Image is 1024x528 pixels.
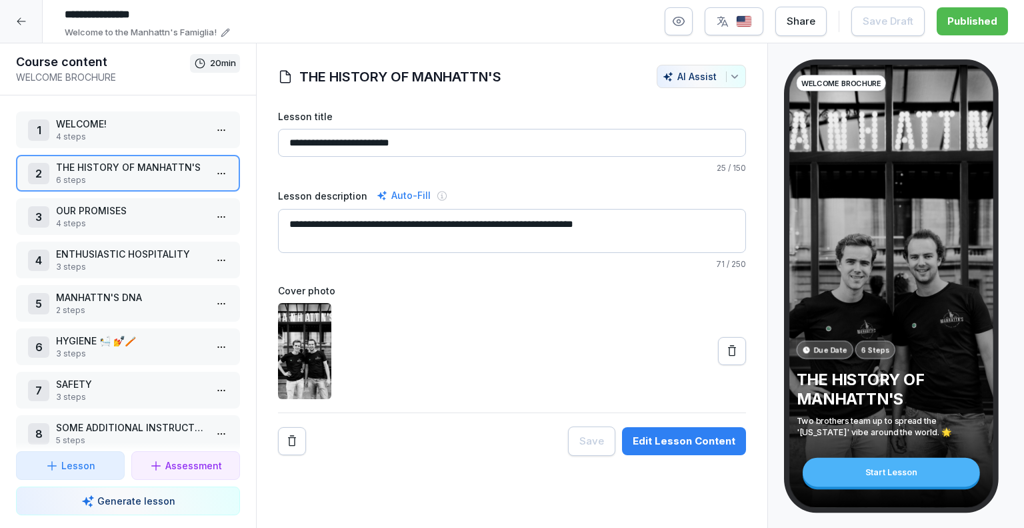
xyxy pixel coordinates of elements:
[16,487,240,515] button: Generate lesson
[16,451,125,480] button: Lesson
[56,218,205,230] p: 4 steps
[56,348,205,360] p: 3 steps
[56,131,205,143] p: 4 steps
[56,435,205,447] p: 5 steps
[657,65,746,88] button: AI Assist
[56,377,205,391] p: SAFETY
[797,415,986,438] p: Two brothers team up to spread the '[US_STATE]' vibe around the world. 🌟
[28,163,49,184] div: 2
[16,328,240,365] div: 6HYGIENE 🛀 💅🪥3 steps
[278,189,367,203] label: Lesson description
[663,71,740,82] div: AI Assist
[797,369,986,409] p: THE HISTORY OF MANHATTN'S
[16,54,190,70] h1: Course content
[97,494,175,508] p: Generate lesson
[863,14,913,29] div: Save Draft
[56,204,205,218] p: OUR PROMISES
[775,7,827,36] button: Share
[937,7,1008,35] button: Published
[56,334,205,348] p: HYGIENE 🛀 💅🪥
[28,250,49,271] div: 4
[861,344,889,355] p: 6 Steps
[16,111,240,148] div: 1WELCOME!4 steps
[568,427,615,456] button: Save
[56,421,205,435] p: SOME ADDITIONAL INSTRUCTIONS
[622,427,746,455] button: Edit Lesson Content
[28,336,49,358] div: 6
[278,303,331,399] img: clsn839tt000t356iw3fmv7fu.jpg
[16,372,240,409] div: 7SAFETY3 steps
[851,7,925,36] button: Save Draft
[16,198,240,235] div: 3OUR PROMISES4 steps
[56,160,205,174] p: THE HISTORY OF MANHATTN'S
[56,290,205,304] p: MANHATTN'S DNA
[736,15,752,28] img: us.svg
[65,26,217,39] p: Welcome to the Manhattn's Famiglia!
[374,188,433,204] div: Auto-Fill
[633,434,735,449] div: Edit Lesson Content
[16,415,240,452] div: 8SOME ADDITIONAL INSTRUCTIONS5 steps
[56,117,205,131] p: WELCOME!
[56,261,205,273] p: 3 steps
[803,458,980,487] div: Start Lesson
[947,14,997,29] div: Published
[16,285,240,322] div: 5MANHATTN'S DNA2 steps
[56,304,205,316] p: 2 steps
[278,284,746,298] label: Cover photo
[16,70,190,84] p: WELCOME BROCHURE
[210,57,236,70] p: 20 min
[28,293,49,314] div: 5
[56,174,205,186] p: 6 steps
[278,109,746,123] label: Lesson title
[28,206,49,228] div: 3
[131,451,240,480] button: Assessment
[61,459,95,473] p: Lesson
[56,391,205,403] p: 3 steps
[299,67,501,87] h1: THE HISTORY OF MANHATTN'S
[165,459,222,473] p: Assessment
[787,14,815,29] div: Share
[579,434,604,449] div: Save
[278,258,746,270] p: / 250
[28,380,49,401] div: 7
[278,162,746,174] p: / 150
[16,242,240,278] div: 4ENTHUSIASTIC HOSPITALITY3 steps
[16,155,240,192] div: 2THE HISTORY OF MANHATTN'S6 steps
[716,259,725,269] span: 71
[56,247,205,261] p: ENTHUSIASTIC HOSPITALITY
[801,77,881,88] p: WELCOME BROCHURE
[28,119,49,141] div: 1
[28,423,49,445] div: 8
[717,163,726,173] span: 25
[278,427,306,455] button: Remove
[813,344,847,355] p: Due Date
